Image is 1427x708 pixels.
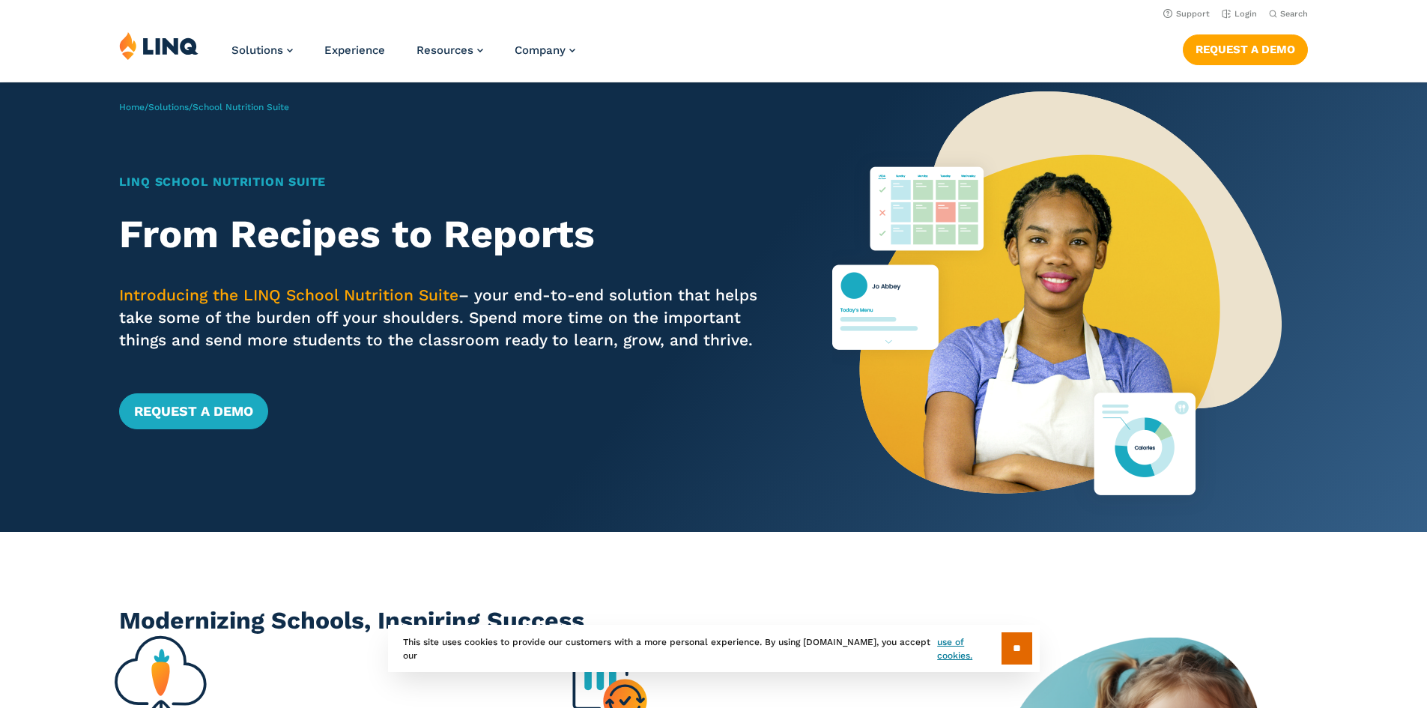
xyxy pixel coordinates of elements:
[119,102,289,112] span: / /
[231,43,293,57] a: Solutions
[937,635,1001,662] a: use of cookies.
[1183,31,1308,64] nav: Button Navigation
[1163,9,1210,19] a: Support
[1183,34,1308,64] a: Request a Demo
[119,31,199,60] img: LINQ | K‑12 Software
[119,285,458,304] span: Introducing the LINQ School Nutrition Suite
[1280,9,1308,19] span: Search
[119,102,145,112] a: Home
[148,102,189,112] a: Solutions
[388,625,1040,672] div: This site uses cookies to provide our customers with a more personal experience. By using [DOMAIN...
[231,43,283,57] span: Solutions
[119,393,268,429] a: Request a Demo
[193,102,289,112] span: School Nutrition Suite
[515,43,575,57] a: Company
[324,43,385,57] a: Experience
[119,604,1308,638] h2: Modernizing Schools, Inspiring Success
[119,284,775,351] p: – your end-to-end solution that helps take some of the burden off your shoulders. Spend more time...
[119,212,775,257] h2: From Recipes to Reports
[416,43,483,57] a: Resources
[1269,8,1308,19] button: Open Search Bar
[832,82,1282,532] img: Nutrition Suite Launch
[119,173,775,191] h1: LINQ School Nutrition Suite
[1222,9,1257,19] a: Login
[416,43,473,57] span: Resources
[231,31,575,81] nav: Primary Navigation
[515,43,566,57] span: Company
